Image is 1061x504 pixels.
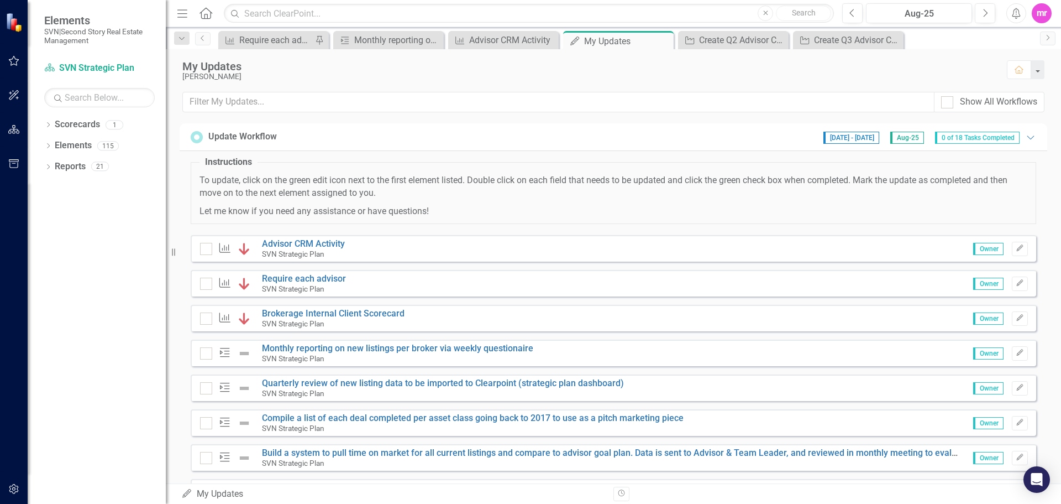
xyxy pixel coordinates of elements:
span: Owner [973,347,1004,360]
p: To update, click on the green edit icon next to the first element listed. Double click on each fi... [199,174,1027,200]
a: SVN Strategic Plan [44,62,155,75]
a: Monthly reporting on new listings per broker via weekly questionaire [336,33,441,47]
span: Owner [973,452,1004,464]
button: mr [1032,3,1052,23]
div: Create Q3 Advisor Check-Ins [814,33,901,47]
span: 0 of 18 Tasks Completed [935,132,1020,144]
p: Let me know if you need any assistance or have questions! [199,205,1027,218]
a: Require each advisor [262,273,346,284]
div: Advisor CRM Activity [469,33,556,47]
img: Not Defined [238,382,251,395]
small: SVN Strategic Plan [262,424,324,433]
div: [PERSON_NAME] [182,72,996,81]
input: Search ClearPoint... [224,4,834,23]
div: 1 [106,120,123,129]
small: SVN|Second Story Real Estate Management [44,27,155,45]
div: My Updates [181,488,605,501]
span: Owner [973,313,1004,325]
small: SVN Strategic Plan [262,389,324,398]
div: Aug-25 [870,7,968,20]
small: SVN Strategic Plan [262,319,324,328]
div: Require each advisor [239,33,312,47]
a: Brokerage Internal Client Scorecard [262,308,405,319]
img: Below Plan [238,277,251,290]
a: Create Q2 Advisor Check-Ins [681,33,786,47]
div: Monthly reporting on new listings per broker via weekly questionaire [354,33,441,47]
div: 115 [97,141,119,150]
div: 21 [91,162,109,172]
span: Aug-25 [890,132,924,144]
a: Build a system to pull time on market for all current listings and compare to advisor goal plan. ... [262,448,1038,458]
div: Open Intercom Messenger [1023,466,1050,493]
span: Owner [973,417,1004,429]
div: Update Workflow [208,131,277,143]
button: Search [776,6,831,21]
a: Compile a list of each deal completed per asset class going back to 2017 to use as a pitch market... [262,413,684,423]
legend: Instructions [199,156,258,169]
a: Monthly reporting on new listings per broker via weekly questionaire [262,343,533,354]
div: My Updates [182,60,996,72]
small: SVN Strategic Plan [262,284,324,293]
a: Scorecards [55,118,100,131]
a: Quarterly review of new listing data to be imported to Clearpoint (strategic plan dashboard) [262,378,624,388]
img: Not Defined [238,451,251,465]
input: Search Below... [44,88,155,107]
img: Not Defined [238,347,251,360]
small: SVN Strategic Plan [262,459,324,467]
span: Search [792,8,816,17]
a: Create Q3 Advisor Check-Ins [796,33,901,47]
img: Below Plan [238,312,251,325]
small: SVN Strategic Plan [262,354,324,363]
button: Aug-25 [866,3,972,23]
img: Not Defined [238,417,251,430]
a: Advisor CRM Activity [451,33,556,47]
span: Elements [44,14,155,27]
input: Filter My Updates... [182,92,934,112]
a: Require each advisor [221,33,312,47]
span: Owner [973,278,1004,290]
img: ClearPoint Strategy [6,13,25,32]
span: Owner [973,382,1004,394]
div: Create Q2 Advisor Check-Ins [699,33,786,47]
span: [DATE] - [DATE] [823,132,879,144]
span: Owner [973,243,1004,255]
a: Advisor CRM Activity [262,238,345,249]
small: SVN Strategic Plan [262,250,324,258]
a: Reports [55,160,86,173]
div: Show All Workflows [960,96,1037,108]
img: Below Plan [238,242,251,256]
div: My Updates [584,34,671,48]
a: Elements [55,139,92,152]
